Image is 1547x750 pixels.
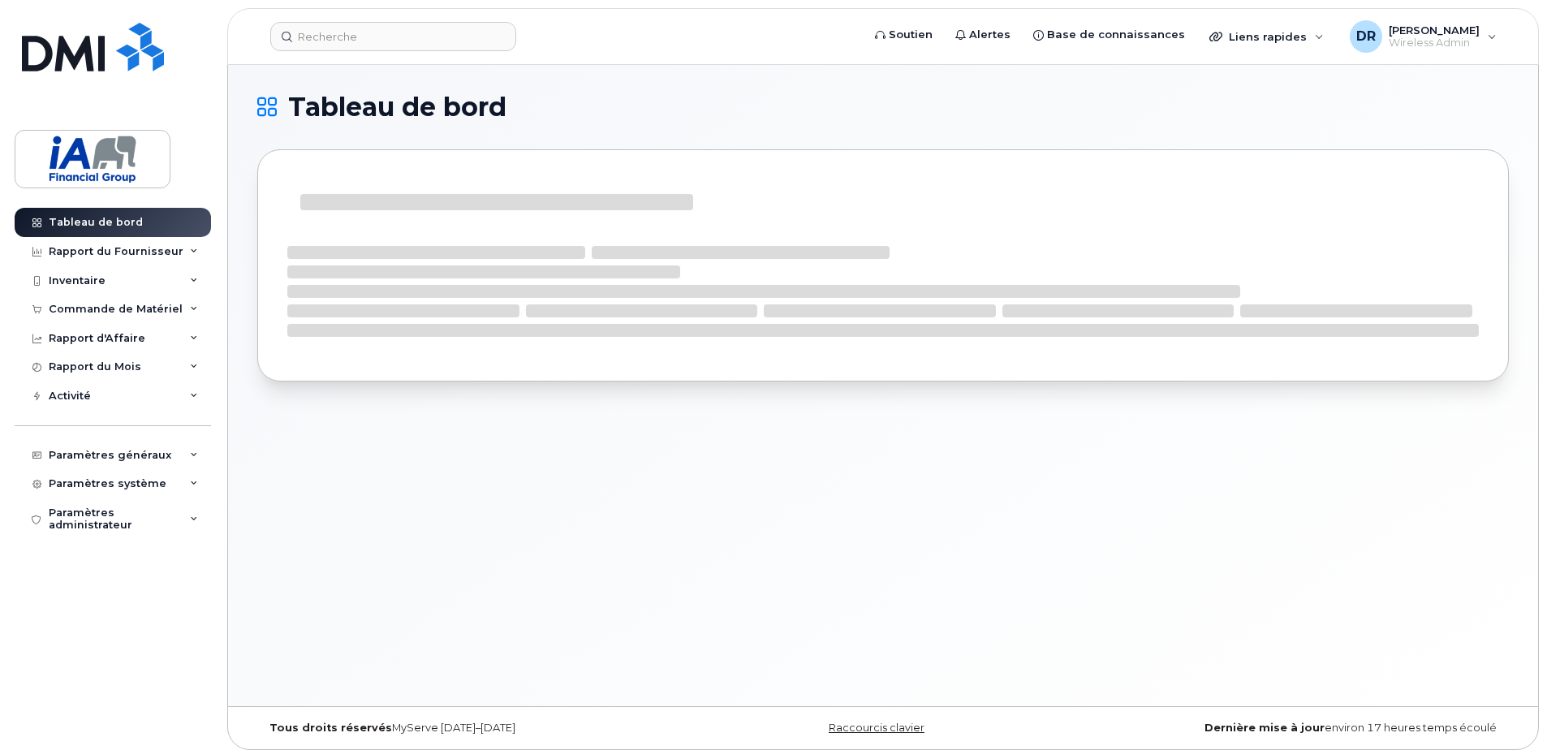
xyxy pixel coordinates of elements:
div: MyServe [DATE]–[DATE] [257,722,674,735]
div: environ 17 heures temps écoulé [1092,722,1509,735]
strong: Dernière mise à jour [1204,722,1325,734]
a: Raccourcis clavier [829,722,924,734]
strong: Tous droits réservés [269,722,392,734]
span: Tableau de bord [288,95,506,119]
